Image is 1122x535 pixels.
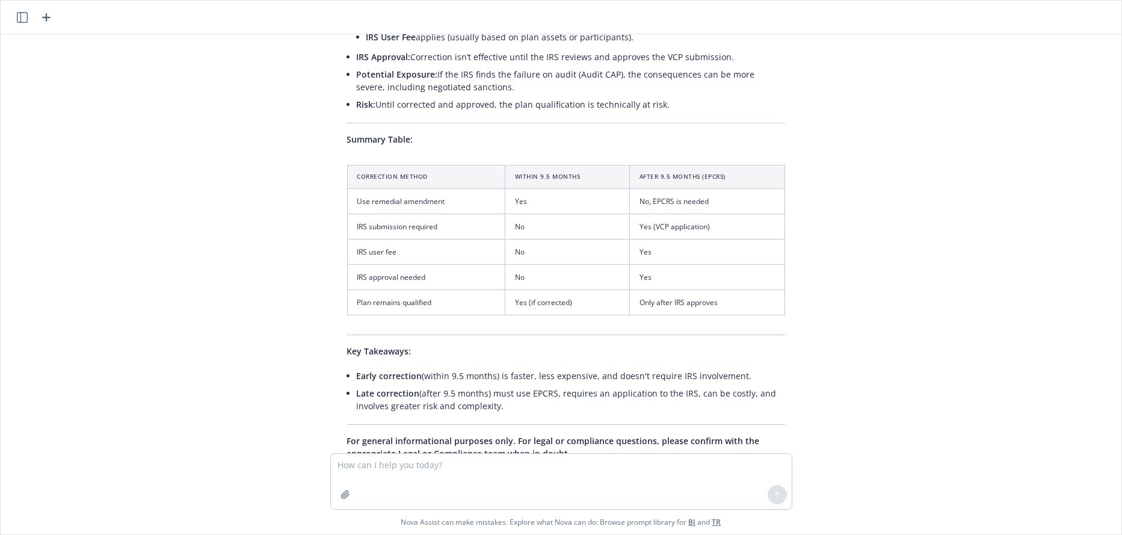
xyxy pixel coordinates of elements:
[505,188,629,214] td: Yes
[366,31,416,43] span: IRS User Fee
[357,96,785,113] li: Until corrected and approved, the plan qualification is technically at risk.
[629,214,784,239] td: Yes (VCP application)
[629,239,784,264] td: Yes
[357,48,785,66] li: Correction isn’t effective until the IRS reviews and approves the VCP submission.
[689,517,696,527] a: BI
[347,165,505,188] th: Correction Method
[347,345,412,357] span: Key Takeaways:
[629,165,784,188] th: After 9.5 Months (EPCRS)
[347,435,760,459] span: For general informational purposes only. For legal or compliance questions, please confirm with t...
[712,517,721,527] a: TR
[357,69,438,80] span: Potential Exposure:
[357,66,785,96] li: If the IRS finds the failure on audit (Audit CAP), the consequences can be more severe, including...
[357,385,785,415] li: (after 9.5 months) must use EPCRS, requires an application to the IRS, can be costly, and involve...
[357,51,411,63] span: IRS Approval:
[505,290,629,315] td: Yes (if corrected)
[347,239,505,264] td: IRS user fee
[401,510,721,534] span: Nova Assist can make mistakes. Explore what Nova can do: Browse prompt library for and
[347,134,413,145] span: Summary Table:
[357,367,785,385] li: (within 9.5 months) is faster, less expensive, and doesn't require IRS involvement.
[629,290,784,315] td: Only after IRS approves
[505,165,629,188] th: Within 9.5 Months
[357,388,420,399] span: Late correction
[505,239,629,264] td: No
[505,264,629,289] td: No
[357,370,422,382] span: Early correction
[347,290,505,315] td: Plan remains qualified
[505,214,629,239] td: No
[357,99,376,110] span: Risk:
[347,188,505,214] td: Use remedial amendment
[629,264,784,289] td: Yes
[629,188,784,214] td: No, EPCRS is needed
[347,214,505,239] td: IRS submission required
[347,264,505,289] td: IRS approval needed
[366,28,785,46] li: applies (usually based on plan assets or participants).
